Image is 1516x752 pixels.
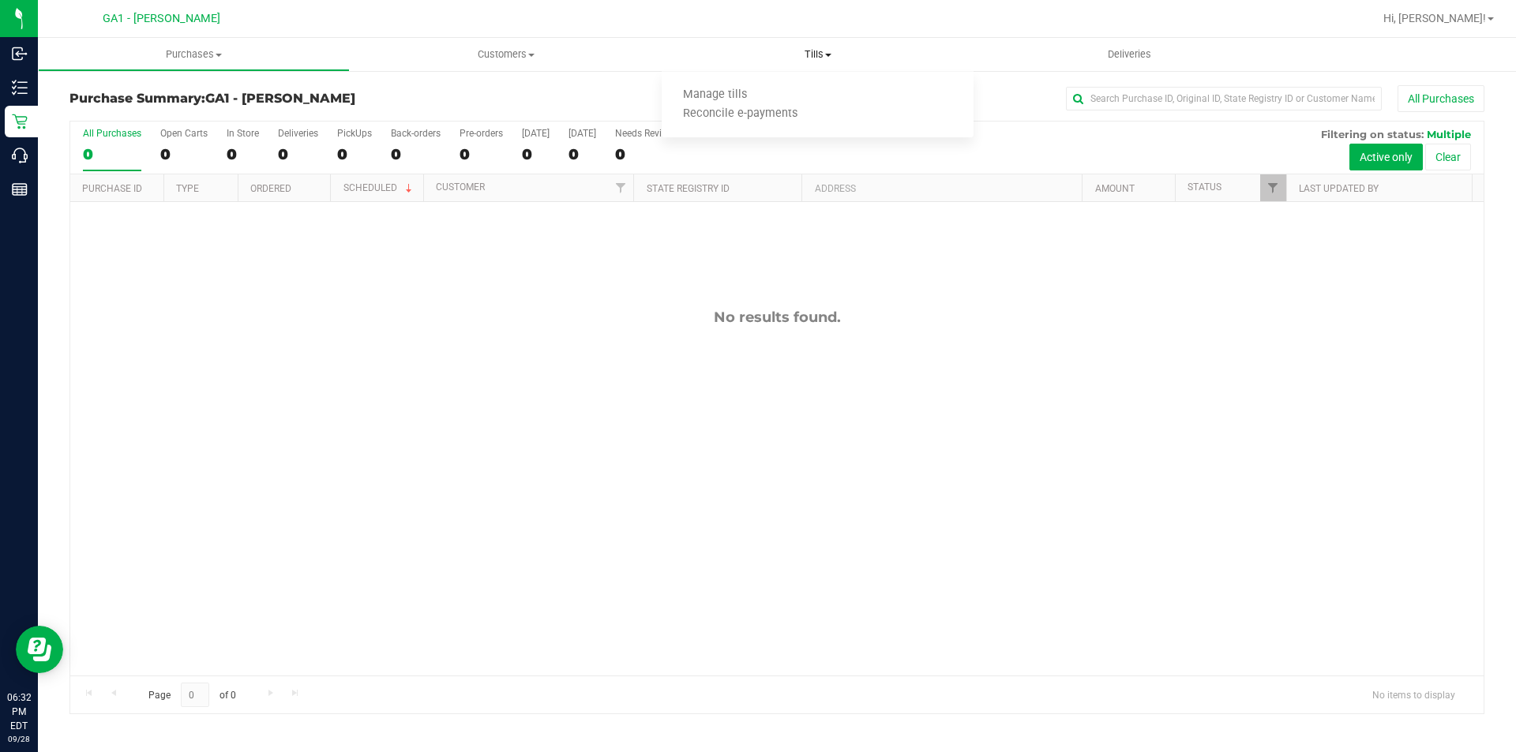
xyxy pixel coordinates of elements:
button: Clear [1425,144,1471,170]
div: 0 [278,145,318,163]
div: [DATE] [522,128,550,139]
h3: Purchase Summary: [69,92,541,106]
span: Deliveries [1086,47,1173,62]
div: 0 [83,145,141,163]
th: Address [801,174,1082,202]
p: 09/28 [7,733,31,745]
div: Back-orders [391,128,441,139]
span: Hi, [PERSON_NAME]! [1383,12,1486,24]
span: Reconcile e-payments [662,107,819,121]
inline-svg: Retail [12,114,28,129]
inline-svg: Inventory [12,80,28,95]
span: Manage tills [662,88,768,102]
button: Active only [1349,144,1423,170]
div: No results found. [70,309,1484,326]
span: Multiple [1427,128,1471,140]
a: Customers [350,38,662,71]
a: Type [176,183,199,194]
div: PickUps [337,128,372,139]
a: Purchases [38,38,350,71]
input: Search Purchase ID, Original ID, State Registry ID or Customer Name... [1066,87,1382,110]
a: Filter [1260,174,1286,201]
inline-svg: Call Center [12,148,28,163]
inline-svg: Reports [12,181,28,197]
div: 0 [337,145,372,163]
div: Needs Review [615,128,674,139]
span: GA1 - [PERSON_NAME] [205,91,355,106]
div: All Purchases [83,128,141,139]
a: Tills Manage tills Reconcile e-payments [662,38,974,71]
span: Page of 0 [135,683,249,707]
div: 0 [460,145,503,163]
p: 06:32 PM EDT [7,690,31,733]
a: Ordered [250,183,291,194]
span: Purchases [39,47,349,62]
a: Purchase ID [82,183,142,194]
div: 0 [568,145,596,163]
div: Open Carts [160,128,208,139]
a: Filter [607,174,633,201]
div: In Store [227,128,259,139]
div: 0 [391,145,441,163]
div: 0 [522,145,550,163]
div: Deliveries [278,128,318,139]
a: State Registry ID [647,183,730,194]
span: Customers [351,47,661,62]
inline-svg: Inbound [12,46,28,62]
span: Tills [662,47,974,62]
a: Scheduled [343,182,415,193]
span: GA1 - [PERSON_NAME] [103,12,220,25]
button: All Purchases [1398,85,1484,112]
a: Last Updated By [1299,183,1379,194]
div: 0 [227,145,259,163]
a: Amount [1095,183,1135,194]
div: Pre-orders [460,128,503,139]
a: Status [1188,181,1221,193]
a: Customer [436,181,485,193]
span: No items to display [1360,683,1468,706]
div: 0 [160,145,208,163]
a: Deliveries [974,38,1285,71]
span: Filtering on status: [1321,128,1424,140]
iframe: Resource center [16,626,63,673]
div: 0 [615,145,674,163]
div: [DATE] [568,128,596,139]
